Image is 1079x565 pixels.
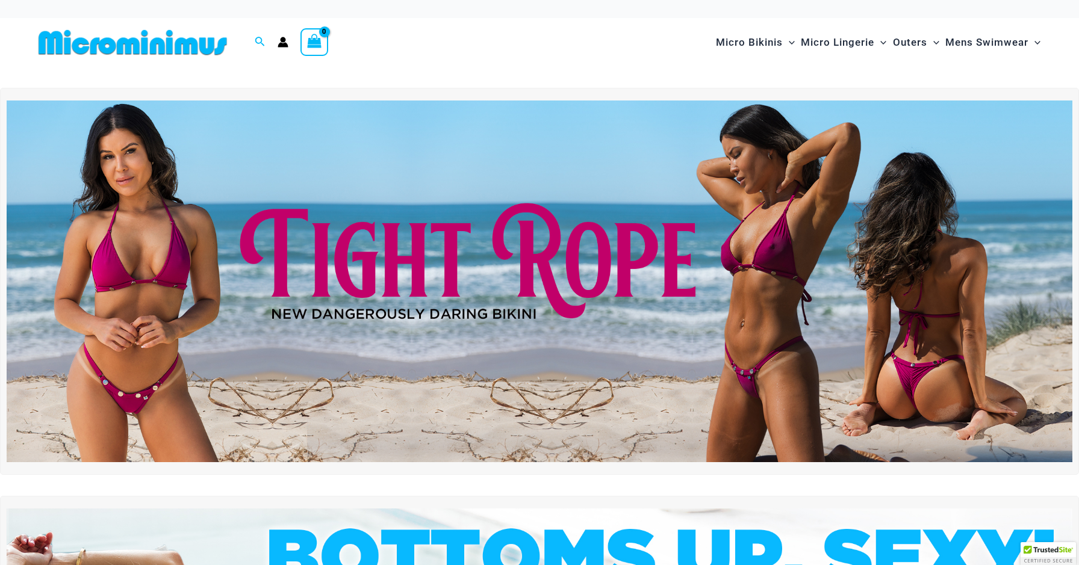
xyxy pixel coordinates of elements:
[890,24,942,61] a: OutersMenu ToggleMenu Toggle
[711,22,1045,63] nav: Site Navigation
[716,27,783,58] span: Micro Bikinis
[1021,542,1076,565] div: TrustedSite Certified
[942,24,1043,61] a: Mens SwimwearMenu ToggleMenu Toggle
[798,24,889,61] a: Micro LingerieMenu ToggleMenu Toggle
[893,27,927,58] span: Outers
[874,27,886,58] span: Menu Toggle
[278,37,288,48] a: Account icon link
[7,100,1072,463] img: Tight Rope Pink Bikini
[945,27,1028,58] span: Mens Swimwear
[255,35,266,50] a: Search icon link
[801,27,874,58] span: Micro Lingerie
[1028,27,1040,58] span: Menu Toggle
[300,28,328,56] a: View Shopping Cart, empty
[927,27,939,58] span: Menu Toggle
[34,29,232,56] img: MM SHOP LOGO FLAT
[783,27,795,58] span: Menu Toggle
[713,24,798,61] a: Micro BikinisMenu ToggleMenu Toggle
